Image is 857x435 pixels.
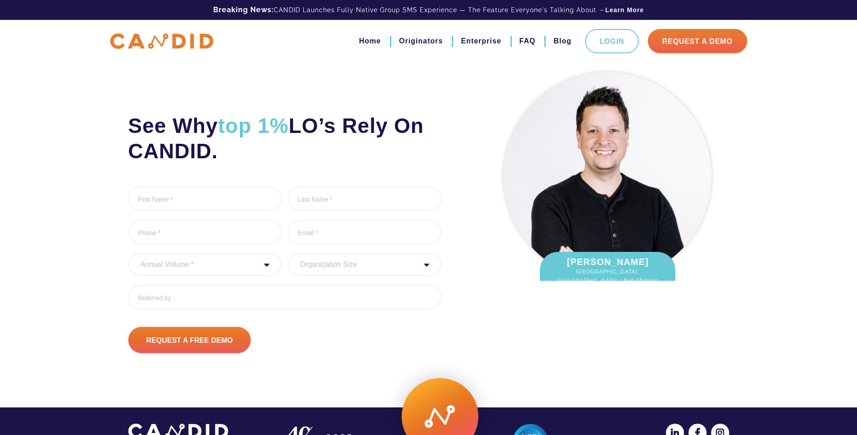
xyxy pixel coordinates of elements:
[553,33,571,49] a: Blog
[549,267,666,294] span: [GEOGRAPHIC_DATA], [GEOGRAPHIC_DATA] | $1B lifetime fundings.
[520,33,536,49] a: FAQ
[585,29,639,53] a: Login
[605,5,644,14] a: Learn More
[128,220,282,244] input: Phone *
[128,186,282,211] input: First Name *
[648,29,747,53] a: Request A Demo
[128,113,441,164] h2: See Why LO’s Rely On CANDID.
[288,220,441,244] input: Email *
[399,33,443,49] a: Originators
[128,285,441,309] input: Referred by
[213,5,274,14] b: Breaking News:
[110,33,213,49] img: CANDID APP
[288,186,441,211] input: Last Name *
[461,33,501,49] a: Enterprise
[359,33,381,49] a: Home
[128,327,251,353] input: Request A Free Demo
[540,252,675,299] div: [PERSON_NAME]
[218,114,289,137] span: top 1%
